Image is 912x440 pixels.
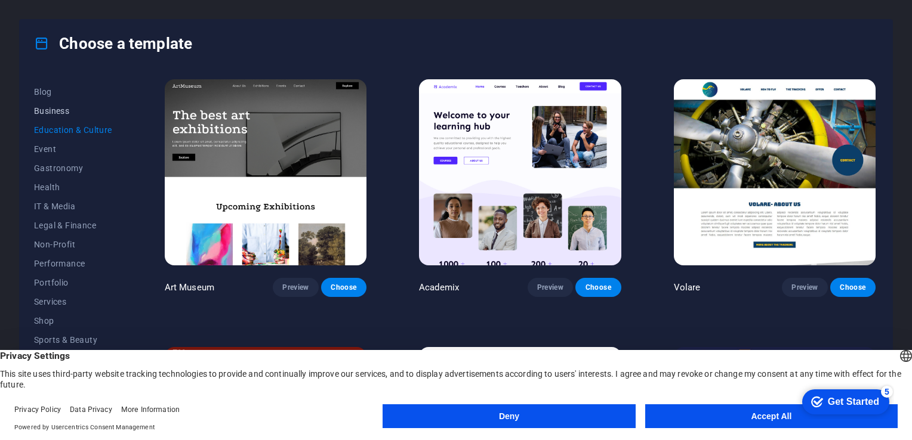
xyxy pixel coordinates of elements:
[34,349,112,368] button: Trades
[34,163,112,173] span: Gastronomy
[34,125,112,135] span: Education & Culture
[575,278,621,297] button: Choose
[34,254,112,273] button: Performance
[331,283,357,292] span: Choose
[34,259,112,268] span: Performance
[419,281,459,293] p: Academix
[282,283,309,292] span: Preview
[34,221,112,230] span: Legal & Finance
[34,120,112,140] button: Education & Culture
[419,79,621,265] img: Academix
[34,34,192,53] h4: Choose a template
[528,278,573,297] button: Preview
[10,6,97,31] div: Get Started 5 items remaining, 0% complete
[34,159,112,178] button: Gastronomy
[34,235,112,254] button: Non-Profit
[537,283,563,292] span: Preview
[782,278,827,297] button: Preview
[165,281,214,293] p: Art Museum
[674,281,701,293] p: Volare
[321,278,366,297] button: Choose
[34,292,112,311] button: Services
[34,297,112,306] span: Services
[34,330,112,349] button: Sports & Beauty
[34,140,112,159] button: Event
[34,273,112,292] button: Portfolio
[34,311,112,330] button: Shop
[34,182,112,192] span: Health
[585,283,611,292] span: Choose
[35,13,87,24] div: Get Started
[34,335,112,345] span: Sports & Beauty
[840,283,866,292] span: Choose
[34,216,112,235] button: Legal & Finance
[34,106,112,116] span: Business
[88,2,100,14] div: 5
[830,278,876,297] button: Choose
[34,202,112,211] span: IT & Media
[34,87,112,97] span: Blog
[34,197,112,216] button: IT & Media
[165,79,366,265] img: Art Museum
[674,79,876,265] img: Volare
[34,82,112,101] button: Blog
[34,240,112,249] span: Non-Profit
[34,144,112,154] span: Event
[791,283,818,292] span: Preview
[273,278,318,297] button: Preview
[34,278,112,287] span: Portfolio
[34,101,112,120] button: Business
[34,178,112,197] button: Health
[34,316,112,326] span: Shop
